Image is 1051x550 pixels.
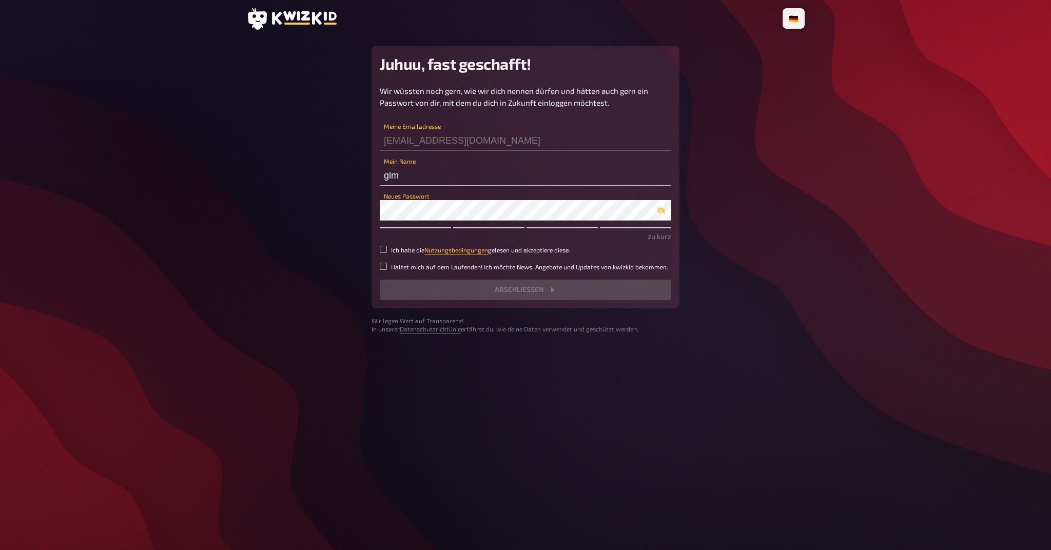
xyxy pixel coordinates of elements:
small: Haltet mich auf dem Laufenden! Ich möchte News, Angebote und Updates von kwizkid bekommen. [391,263,668,271]
button: Abschließen [380,280,671,300]
input: Mein Name [380,165,671,186]
small: Ich habe die gelesen und akzeptiere diese. [391,246,570,254]
a: Datenschutzrichtlinie [400,325,461,332]
small: Wir legen Wert auf Transparenz! In unserer erfährst du, wie deine Daten verwendet und geschützt w... [372,317,679,334]
p: zu kurz [380,231,671,242]
a: Nutzungsbedingungen [424,246,488,253]
li: 🇩🇪 [785,10,803,27]
p: Wir wüssten noch gern, wie wir dich nennen dürfen und hätten auch gern ein Passwort von dir, mit ... [380,85,671,108]
h2: Juhuu, fast geschafft! [380,54,671,73]
input: Meine Emailadresse [380,130,671,151]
